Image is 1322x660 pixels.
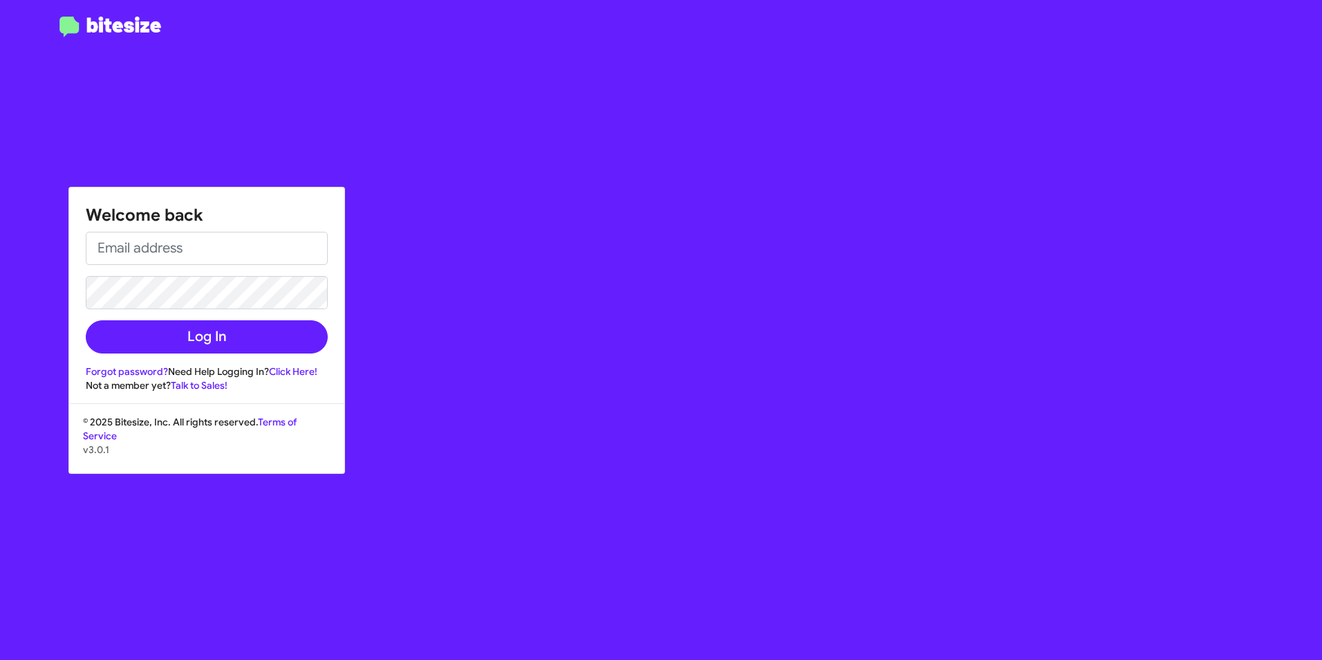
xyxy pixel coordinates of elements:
div: Not a member yet? [86,378,328,392]
input: Email address [86,232,328,265]
div: © 2025 Bitesize, Inc. All rights reserved. [69,415,344,473]
div: Need Help Logging In? [86,365,328,378]
a: Talk to Sales! [171,379,227,392]
a: Click Here! [269,365,317,378]
a: Forgot password? [86,365,168,378]
h1: Welcome back [86,204,328,226]
p: v3.0.1 [83,443,330,457]
a: Terms of Service [83,416,297,442]
button: Log In [86,320,328,354]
